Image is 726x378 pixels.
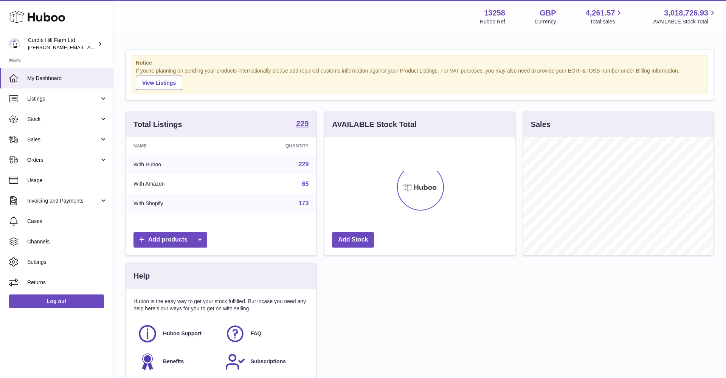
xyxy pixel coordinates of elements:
[664,8,708,18] span: 3,018,726.93
[27,177,107,184] span: Usage
[299,161,309,167] a: 229
[137,352,217,372] a: Benefits
[126,174,230,194] td: With Amazon
[332,119,416,130] h3: AVAILABLE Stock Total
[137,324,217,344] a: Huboo Support
[332,232,374,248] a: Add Stock
[27,218,107,225] span: Cases
[133,232,207,248] a: Add products
[299,200,309,206] a: 173
[296,120,309,129] a: 229
[302,181,309,187] a: 65
[136,59,704,67] strong: Notice
[540,8,556,18] strong: GBP
[9,294,104,308] a: Log out
[126,137,230,155] th: Name
[133,119,182,130] h3: Total Listings
[27,136,99,143] span: Sales
[27,75,107,82] span: My Dashboard
[535,18,556,25] div: Currency
[133,298,309,312] p: Huboo is the easy way to get your stock fulfilled. But incase you need any help here's our ways f...
[126,194,230,213] td: With Shopify
[136,76,182,90] a: View Listings
[28,37,96,51] div: Curdle Hill Farm Ltd
[27,156,99,164] span: Orders
[163,330,202,337] span: Huboo Support
[136,67,704,90] div: If you're planning on sending your products internationally please add required customs informati...
[27,197,99,204] span: Invoicing and Payments
[480,18,505,25] div: Huboo Ref
[27,259,107,266] span: Settings
[27,116,99,123] span: Stock
[590,18,624,25] span: Total sales
[28,44,152,50] span: [PERSON_NAME][EMAIL_ADDRESS][DOMAIN_NAME]
[225,324,305,344] a: FAQ
[230,137,316,155] th: Quantity
[27,238,107,245] span: Channels
[27,95,99,102] span: Listings
[251,358,286,365] span: Subscriptions
[484,8,505,18] strong: 13258
[126,155,230,174] td: With Huboo
[251,330,262,337] span: FAQ
[9,38,20,50] img: miranda@diddlysquatfarmshop.com
[27,279,107,286] span: Returns
[586,8,624,25] a: 4,261.57 Total sales
[133,271,150,281] h3: Help
[531,119,551,130] h3: Sales
[653,18,717,25] span: AVAILABLE Stock Total
[296,120,309,127] strong: 229
[653,8,717,25] a: 3,018,726.93 AVAILABLE Stock Total
[586,8,615,18] span: 4,261.57
[163,358,184,365] span: Benefits
[225,352,305,372] a: Subscriptions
